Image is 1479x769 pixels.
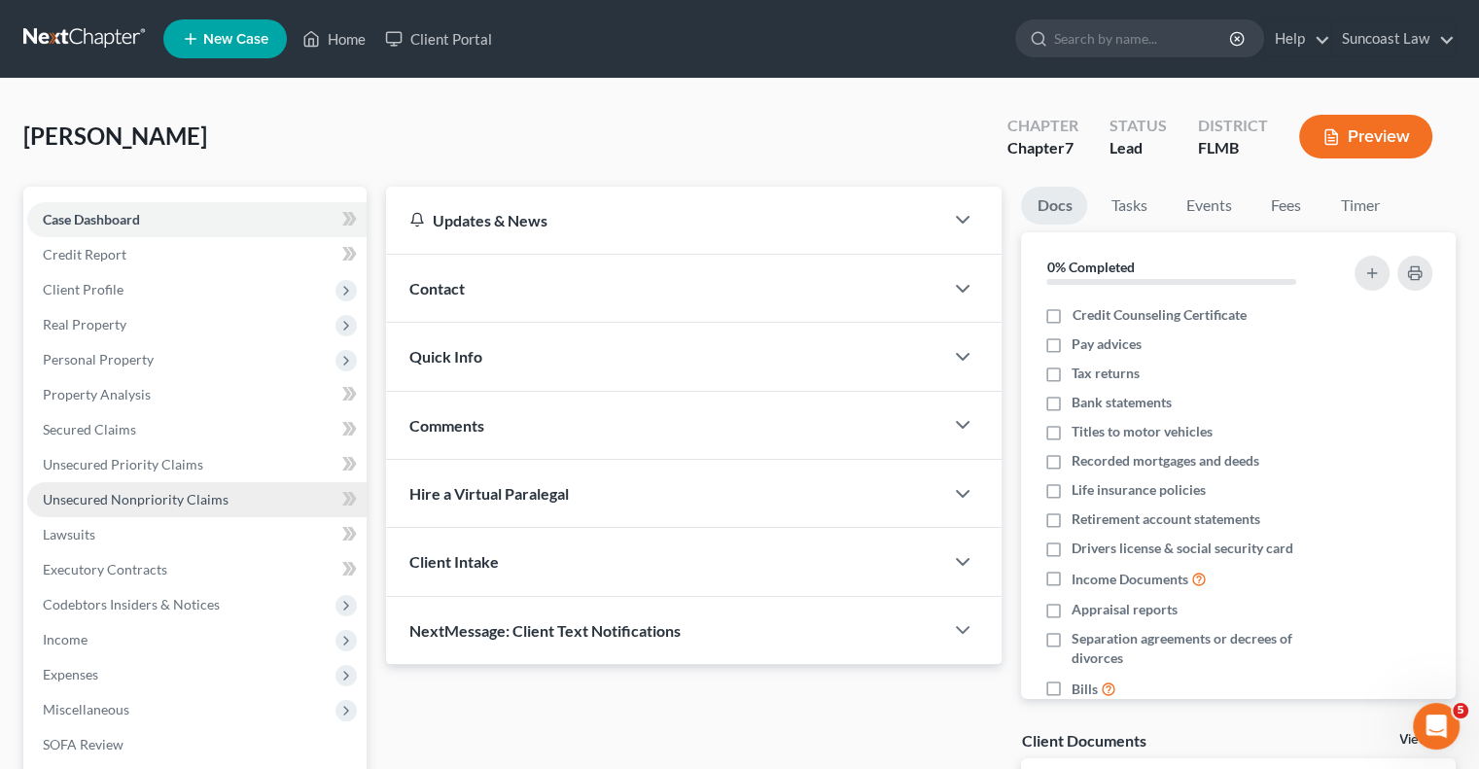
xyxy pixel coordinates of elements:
[43,561,167,577] span: Executory Contracts
[409,552,499,571] span: Client Intake
[409,279,465,297] span: Contact
[203,32,268,47] span: New Case
[43,351,154,367] span: Personal Property
[1021,730,1145,751] div: Client Documents
[1198,137,1268,159] div: FLMB
[409,621,681,640] span: NextMessage: Client Text Notifications
[43,701,129,717] span: Miscellaneous
[1413,703,1460,750] iframe: Intercom live chat
[27,377,367,412] a: Property Analysis
[1265,21,1330,56] a: Help
[27,552,367,587] a: Executory Contracts
[1072,480,1206,500] span: Life insurance policies
[43,211,140,227] span: Case Dashboard
[43,281,123,297] span: Client Profile
[1072,600,1178,619] span: Appraisal reports
[43,386,151,402] span: Property Analysis
[27,202,367,237] a: Case Dashboard
[43,596,220,612] span: Codebtors Insiders & Notices
[27,237,367,272] a: Credit Report
[43,491,229,507] span: Unsecured Nonpriority Claims
[1007,137,1078,159] div: Chapter
[1095,187,1162,225] a: Tasks
[43,316,126,332] span: Real Property
[27,517,367,552] a: Lawsuits
[1007,115,1078,137] div: Chapter
[409,484,569,503] span: Hire a Virtual Paralegal
[1072,629,1330,668] span: Separation agreements or decrees of divorces
[409,347,482,366] span: Quick Info
[409,416,484,435] span: Comments
[1072,509,1260,529] span: Retirement account statements
[43,526,95,542] span: Lawsuits
[1324,187,1394,225] a: Timer
[1254,187,1317,225] a: Fees
[1072,451,1259,471] span: Recorded mortgages and deeds
[1072,422,1213,441] span: Titles to motor vehicles
[1453,703,1468,718] span: 5
[1072,364,1140,383] span: Tax returns
[43,631,88,647] span: Income
[43,456,203,472] span: Unsecured Priority Claims
[1299,115,1432,158] button: Preview
[27,412,367,447] a: Secured Claims
[1054,20,1232,56] input: Search by name...
[1198,115,1268,137] div: District
[43,246,126,262] span: Credit Report
[27,727,367,762] a: SOFA Review
[1072,680,1098,699] span: Bills
[409,210,920,230] div: Updates & News
[1072,305,1246,325] span: Credit Counseling Certificate
[27,447,367,482] a: Unsecured Priority Claims
[1109,115,1167,137] div: Status
[43,736,123,752] span: SOFA Review
[293,21,375,56] a: Home
[1046,259,1134,275] strong: 0% Completed
[43,421,136,437] span: Secured Claims
[1399,733,1448,747] a: View All
[27,482,367,517] a: Unsecured Nonpriority Claims
[23,122,207,150] span: [PERSON_NAME]
[375,21,502,56] a: Client Portal
[1170,187,1247,225] a: Events
[1065,138,1074,157] span: 7
[1109,137,1167,159] div: Lead
[1072,570,1188,589] span: Income Documents
[1072,334,1142,354] span: Pay advices
[1332,21,1455,56] a: Suncoast Law
[1072,393,1172,412] span: Bank statements
[1021,187,1087,225] a: Docs
[1072,539,1293,558] span: Drivers license & social security card
[43,666,98,682] span: Expenses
